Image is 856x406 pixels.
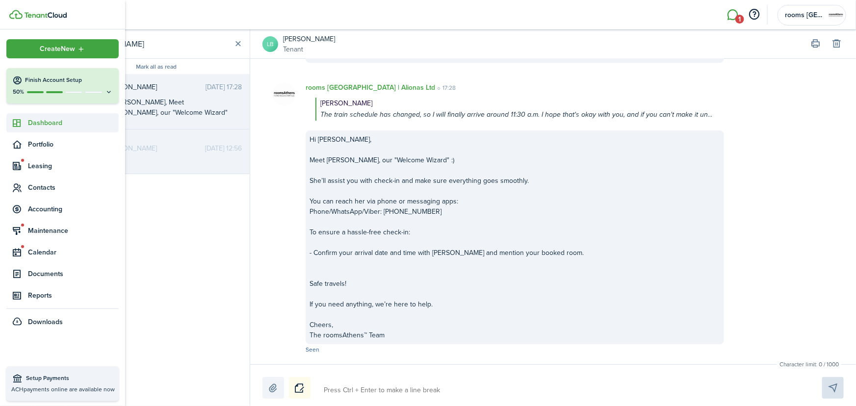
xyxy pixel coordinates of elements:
[785,12,824,19] span: rooms Athens | Alionas Ltd
[272,82,296,106] img: rooms Athens | Alionas Ltd
[28,247,119,257] span: Calendar
[28,161,119,171] span: Leasing
[28,317,63,327] span: Downloads
[28,118,119,128] span: Dashboard
[6,68,119,103] button: Finish Account Setup50%
[28,204,119,214] span: Accounting
[28,269,119,279] span: Documents
[105,97,228,241] div: Hi [PERSON_NAME], Meet [PERSON_NAME], our "Welcome Wizard" :) She’ll assist you with check-in and...
[9,10,23,19] img: TenantCloud
[27,16,48,24] div: v 4.0.25
[63,29,250,58] input: search
[320,109,714,121] p: The train schedule has changed, so I will finally arrive around 11:30 a.m. I hope that's okay wit...
[24,12,67,18] img: TenantCloud
[26,25,108,33] div: Domain: [DOMAIN_NAME]
[306,345,319,354] span: Seen
[306,130,724,344] div: Hi [PERSON_NAME], Meet [PERSON_NAME], our "Welcome Wizard" :) She’ll assist you with check-in and...
[830,37,844,51] button: Delete
[98,57,105,65] img: tab_keywords_by_traffic_grey.svg
[24,385,115,394] span: payments online are available now
[289,377,311,399] button: Notice
[11,385,114,394] p: ACH
[205,143,242,153] time: [DATE] 12:56
[25,76,113,84] h4: Finish Account Setup
[26,57,34,65] img: tab_domain_overview_orange.svg
[283,34,335,44] a: [PERSON_NAME]
[206,82,242,92] time: [DATE] 17:28
[6,366,119,401] a: Setup PaymentsACHpayments online are available now
[777,360,841,369] small: Character limit: 0 / 1000
[435,83,456,92] time: 17:28
[746,6,763,23] button: Open resource center
[108,58,165,64] div: Keywords by Traffic
[16,25,24,33] img: website_grey.svg
[6,286,119,305] a: Reports
[16,16,24,24] img: logo_orange.svg
[283,44,335,54] a: Tenant
[40,46,75,52] span: Create New
[37,58,88,64] div: Domain Overview
[28,182,119,193] span: Contacts
[28,290,119,301] span: Reports
[306,82,435,93] p: rooms [GEOGRAPHIC_DATA] | Alionas Ltd
[28,226,119,236] span: Maintenance
[6,113,119,132] a: Dashboard
[136,64,177,71] button: Mark all as read
[233,39,244,50] button: Clear
[26,374,114,383] span: Setup Payments
[320,98,714,109] p: [PERSON_NAME]
[262,36,278,52] a: LB
[28,139,119,150] span: Portfolio
[828,7,844,23] img: rooms Athens | Alionas Ltd
[105,143,205,153] span: LOLA BOCQUEL
[105,82,206,92] span: Lola Billamboz
[12,88,25,96] p: 50%
[6,39,119,58] button: Open menu
[809,37,823,51] button: Print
